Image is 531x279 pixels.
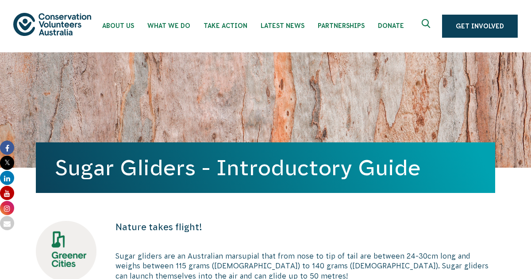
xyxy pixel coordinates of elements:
span: Partnerships [318,22,365,29]
span: Take Action [204,22,247,29]
span: What We Do [147,22,190,29]
span: Expand search box [422,19,433,33]
span: Donate [378,22,404,29]
img: logo.svg [13,13,91,35]
h1: Sugar Gliders - Introductory Guide [55,156,476,180]
a: Get Involved [442,15,518,38]
p: Nature takes flight! [115,221,495,233]
span: About Us [102,22,134,29]
span: Latest News [261,22,304,29]
button: Expand search box Close search box [416,16,438,37]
